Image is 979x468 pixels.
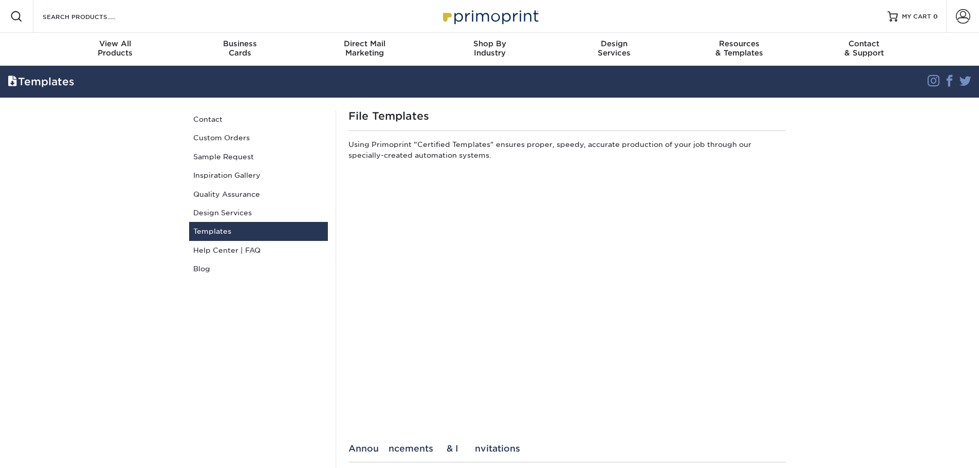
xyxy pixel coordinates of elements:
a: Design Services [189,203,328,222]
a: BusinessCards [177,33,302,66]
a: Contact [189,110,328,128]
a: Inspiration Gallery [189,166,328,184]
a: DesignServices [552,33,677,66]
a: Templates [189,222,328,240]
span: Direct Mail [302,39,427,48]
a: Direct MailMarketing [302,33,427,66]
div: Products [53,39,178,58]
a: Help Center | FAQ [189,241,328,259]
a: Resources& Templates [677,33,802,66]
span: Business [177,39,302,48]
span: 0 [933,13,938,20]
a: Sample Request [189,147,328,166]
a: Blog [189,259,328,278]
a: Quality Assurance [189,185,328,203]
div: Industry [427,39,552,58]
a: Shop ByIndustry [427,33,552,66]
div: & Support [802,39,927,58]
span: View All [53,39,178,48]
img: Primoprint [438,5,541,27]
span: Contact [802,39,927,48]
span: Design [552,39,677,48]
div: Services [552,39,677,58]
p: Using Primoprint "Certified Templates" ensures proper, speedy, accurate production of your job th... [348,139,786,164]
div: Cards [177,39,302,58]
span: Shop By [427,39,552,48]
div: Marketing [302,39,427,58]
span: Resources [677,39,802,48]
div: & Templates [677,39,802,58]
a: Contact& Support [802,33,927,66]
h1: File Templates [348,110,786,122]
div: Announcements & Invitations [348,443,786,454]
input: SEARCH PRODUCTS..... [42,10,142,23]
span: MY CART [902,12,931,21]
a: Custom Orders [189,128,328,147]
a: View AllProducts [53,33,178,66]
